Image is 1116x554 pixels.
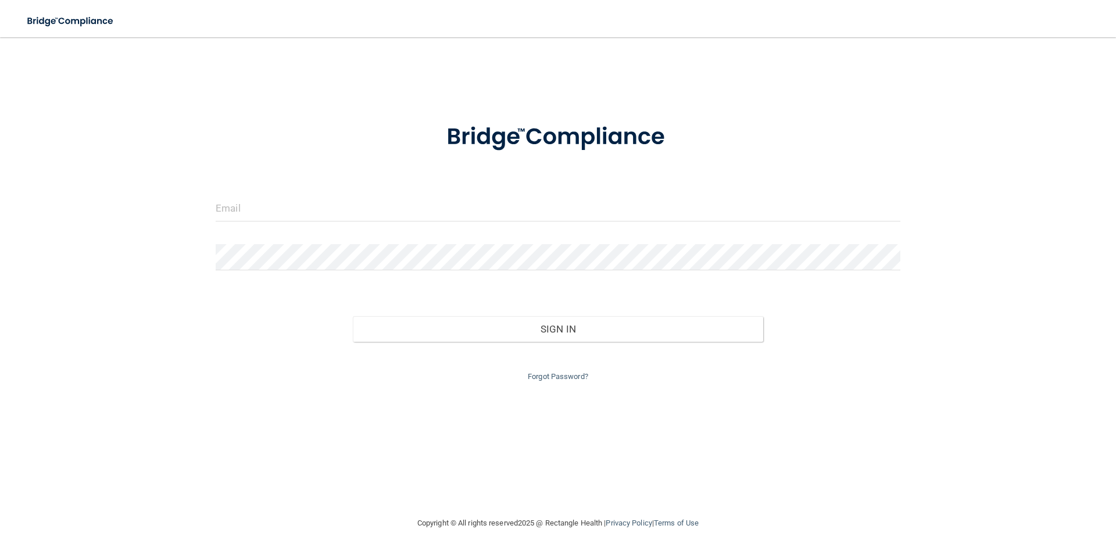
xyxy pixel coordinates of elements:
[528,372,588,381] a: Forgot Password?
[606,519,652,527] a: Privacy Policy
[423,107,693,167] img: bridge_compliance_login_screen.278c3ca4.svg
[216,195,900,221] input: Email
[346,505,770,542] div: Copyright © All rights reserved 2025 @ Rectangle Health | |
[654,519,699,527] a: Terms of Use
[353,316,764,342] button: Sign In
[17,9,124,33] img: bridge_compliance_login_screen.278c3ca4.svg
